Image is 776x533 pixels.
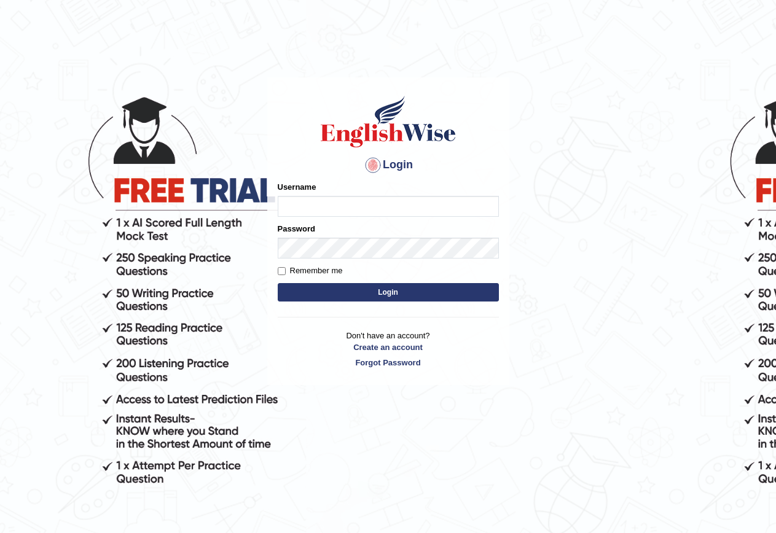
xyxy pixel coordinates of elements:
[278,223,315,235] label: Password
[278,155,499,175] h4: Login
[278,181,316,193] label: Username
[278,357,499,368] a: Forgot Password
[278,330,499,368] p: Don't have an account?
[318,94,458,149] img: Logo of English Wise sign in for intelligent practice with AI
[278,341,499,353] a: Create an account
[278,283,499,302] button: Login
[278,267,286,275] input: Remember me
[278,265,343,277] label: Remember me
